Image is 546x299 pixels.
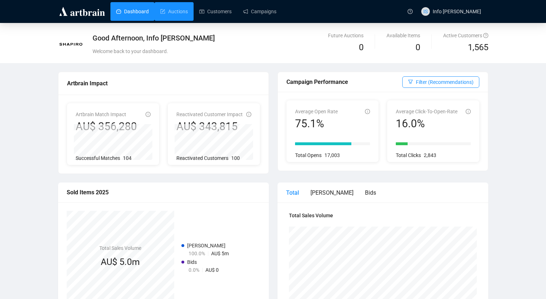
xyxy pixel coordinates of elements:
span: Info [PERSON_NAME] [433,9,481,14]
div: 16.0% [396,117,457,130]
span: Total Opens [295,152,322,158]
div: Sold Items 2025 [67,188,260,197]
div: AU$ 343,815 [176,120,243,133]
span: Total Clicks [396,152,421,158]
span: 2,843 [424,152,436,158]
div: Campaign Performance [286,77,402,86]
div: AU$ 356,280 [76,120,137,133]
button: Filter (Recommendations) [402,76,479,88]
span: AU$ 5.0m [101,257,140,267]
span: 17,003 [324,152,340,158]
h4: Total Sales Volume [99,244,141,252]
span: 0.0% [189,267,199,273]
span: Active Customers [443,33,488,38]
span: AU$ 5m [211,251,229,256]
span: info-circle [466,109,471,114]
span: Artbrain Match Impact [76,111,126,117]
div: Bids [365,188,376,197]
div: Artbrain Impact [67,79,260,88]
span: Reactivated Customers [176,155,228,161]
img: logo [58,6,106,17]
div: Total [286,188,299,197]
a: Customers [199,2,232,21]
span: Reactivated Customer Impact [176,111,243,117]
span: filter [408,79,413,84]
a: Auctions [160,2,188,21]
span: 1,565 [468,41,488,54]
a: Dashboard [116,2,149,21]
h4: Total Sales Volume [289,212,477,219]
div: Future Auctions [328,32,364,39]
span: info-circle [246,112,251,117]
div: Welcome back to your dashboard. [92,47,343,55]
div: 75.1% [295,117,338,130]
img: 1743690364768-453484.png [58,32,84,57]
span: info-circle [365,109,370,114]
span: 100.0% [189,251,205,256]
span: 0 [359,42,364,52]
span: question-circle [483,33,488,38]
div: Good Afternoon, Info [PERSON_NAME] [92,33,343,43]
span: 100 [231,155,240,161]
span: Successful Matches [76,155,120,161]
span: 0 [416,42,420,52]
span: Bids [187,259,197,265]
div: [PERSON_NAME] [310,188,353,197]
span: IS [423,8,428,15]
span: 104 [123,155,132,161]
span: Average Click-To-Open-Rate [396,109,457,114]
a: Campaigns [243,2,276,21]
span: Filter (Recommendations) [416,78,474,86]
span: [PERSON_NAME] [187,243,225,248]
span: question-circle [408,9,413,14]
span: AU$ 0 [205,267,219,273]
span: Average Open Rate [295,109,338,114]
div: Available Items [386,32,420,39]
span: info-circle [146,112,151,117]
